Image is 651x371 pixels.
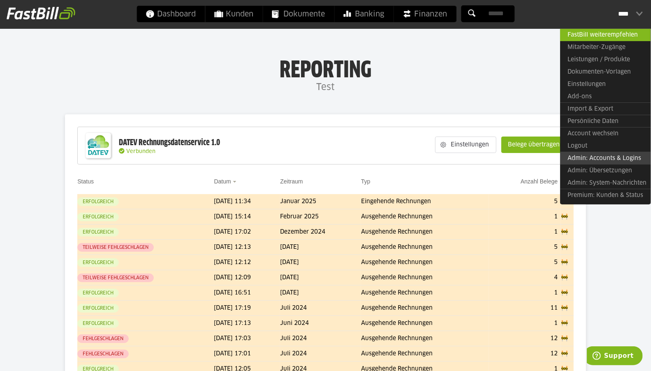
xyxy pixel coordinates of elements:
td: [DATE] 16:51 [214,285,280,301]
a: Admin: Accounts & Logins [560,152,651,165]
td: Ausgehende Rechnungen [361,225,489,240]
span: Dokumente [272,6,325,22]
a: Dokumenten-Vorlagen [560,66,651,78]
td: Ausgehende Rechnungen [361,331,489,346]
a: Admin: System-Nachrichten [560,177,651,189]
td: [DATE] 17:01 [214,346,280,362]
td: 5 [489,255,561,270]
td: Eingehende Rechnungen [361,194,489,209]
sl-badge: Fehlgeschlagen [77,334,129,343]
td: Januar 2025 [280,194,361,209]
td: Ausgehende Rechnungen [361,240,489,255]
td: Ausgehende Rechnungen [361,316,489,331]
td: Ausgehende Rechnungen [361,255,489,270]
a: Kunden [205,6,262,22]
td: Ausgehende Rechnungen [361,285,489,301]
td: Juli 2024 [280,346,361,362]
sl-badge: Erfolgreich [77,258,119,267]
td: Ausgehende Rechnungen [361,209,489,225]
td: 5 [489,194,561,209]
td: [DATE] 12:12 [214,255,280,270]
a: Einstellungen [560,78,651,90]
td: 🚧 [561,255,573,270]
td: Juli 2024 [280,301,361,316]
td: 🚧 [561,331,573,346]
td: [DATE] 17:03 [214,331,280,346]
h1: Reporting [82,58,569,79]
td: [DATE] 11:34 [214,194,280,209]
td: [DATE] 12:13 [214,240,280,255]
a: Logout [560,140,651,152]
a: Premium: Kunden & Status [560,189,651,202]
td: 🚧 [561,209,573,225]
td: Ausgehende Rechnungen [361,270,489,285]
img: sort_desc.gif [233,181,238,183]
sl-badge: Fehlgeschlagen [77,350,129,358]
span: Kunden [214,6,253,22]
a: Zeitraum [280,178,303,185]
td: 11 [489,301,561,316]
td: 🚧 [561,225,573,240]
img: DATEV-Datenservice Logo [82,129,115,162]
td: 🚧 [561,346,573,362]
a: Status [77,178,94,185]
a: FastBill weiterempfehlen [560,28,651,41]
td: [DATE] [280,285,361,301]
a: Typ [361,178,371,185]
sl-badge: Erfolgreich [77,197,119,206]
sl-badge: Erfolgreich [77,304,119,313]
sl-badge: Teilweise fehlgeschlagen [77,243,154,252]
td: 🚧 [561,316,573,331]
a: Dokumente [263,6,334,22]
td: [DATE] 15:14 [214,209,280,225]
td: Ausgehende Rechnungen [361,346,489,362]
td: 1 [489,225,561,240]
td: Ausgehende Rechnungen [361,301,489,316]
td: 1 [489,316,561,331]
td: Juni 2024 [280,316,361,331]
img: fastbill_logo_white.png [7,7,75,20]
td: 12 [489,346,561,362]
sl-button: Einstellungen [435,137,496,153]
a: Add-ons [560,90,651,103]
a: Admin: Übersetzungen [560,165,651,177]
a: Mitarbeiter-Zugänge [560,41,651,53]
a: Import & Export [560,102,651,115]
iframe: Öffnet ein Widget, in dem Sie weitere Informationen finden [587,346,643,367]
span: Dashboard [146,6,196,22]
td: 1 [489,285,561,301]
td: 5 [489,240,561,255]
td: 12 [489,331,561,346]
td: [DATE] [280,240,361,255]
span: Finanzen [403,6,447,22]
a: Finanzen [394,6,456,22]
td: [DATE] 17:02 [214,225,280,240]
td: [DATE] 17:19 [214,301,280,316]
a: Dashboard [137,6,205,22]
td: 1 [489,209,561,225]
td: [DATE] 12:09 [214,270,280,285]
td: 🚧 [561,285,573,301]
td: 🚧 [561,270,573,285]
td: Dezember 2024 [280,225,361,240]
sl-badge: Teilweise fehlgeschlagen [77,274,154,282]
td: Februar 2025 [280,209,361,225]
div: DATEV Rechnungsdatenservice 1.0 [119,137,220,148]
a: Banking [334,6,393,22]
a: Anzahl Belege [521,178,558,185]
sl-badge: Erfolgreich [77,213,119,221]
td: 🚧 [561,301,573,316]
a: Persönliche Daten [560,115,651,128]
span: Banking [343,6,384,22]
sl-badge: Erfolgreich [77,228,119,237]
a: Account wechseln [560,127,651,140]
td: [DATE] [280,270,361,285]
td: 4 [489,270,561,285]
td: 🚧 [561,240,573,255]
span: Verbunden [126,149,155,154]
td: [DATE] 17:13 [214,316,280,331]
td: [DATE] [280,255,361,270]
td: Juli 2024 [280,331,361,346]
sl-badge: Erfolgreich [77,289,119,297]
